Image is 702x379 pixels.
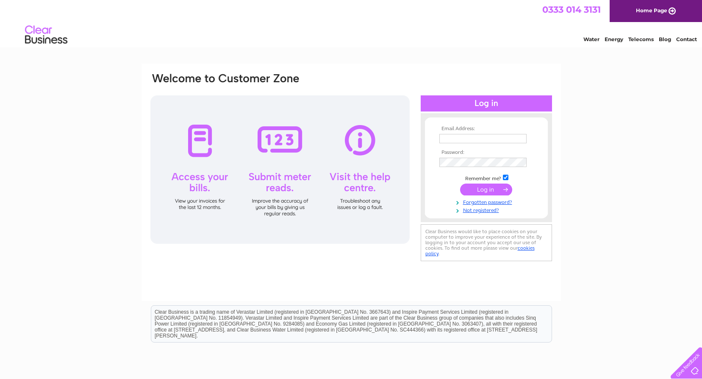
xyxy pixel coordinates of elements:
[151,5,552,41] div: Clear Business is a trading name of Verastar Limited (registered in [GEOGRAPHIC_DATA] No. 3667643...
[439,198,536,206] a: Forgotten password?
[460,184,512,195] input: Submit
[425,245,535,256] a: cookies policy
[25,22,68,48] img: logo.png
[437,150,536,156] th: Password:
[421,224,552,261] div: Clear Business would like to place cookies on your computer to improve your experience of the sit...
[676,36,697,42] a: Contact
[605,36,623,42] a: Energy
[542,4,601,15] a: 0333 014 3131
[437,173,536,182] td: Remember me?
[583,36,599,42] a: Water
[659,36,671,42] a: Blog
[628,36,654,42] a: Telecoms
[437,126,536,132] th: Email Address:
[439,206,536,214] a: Not registered?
